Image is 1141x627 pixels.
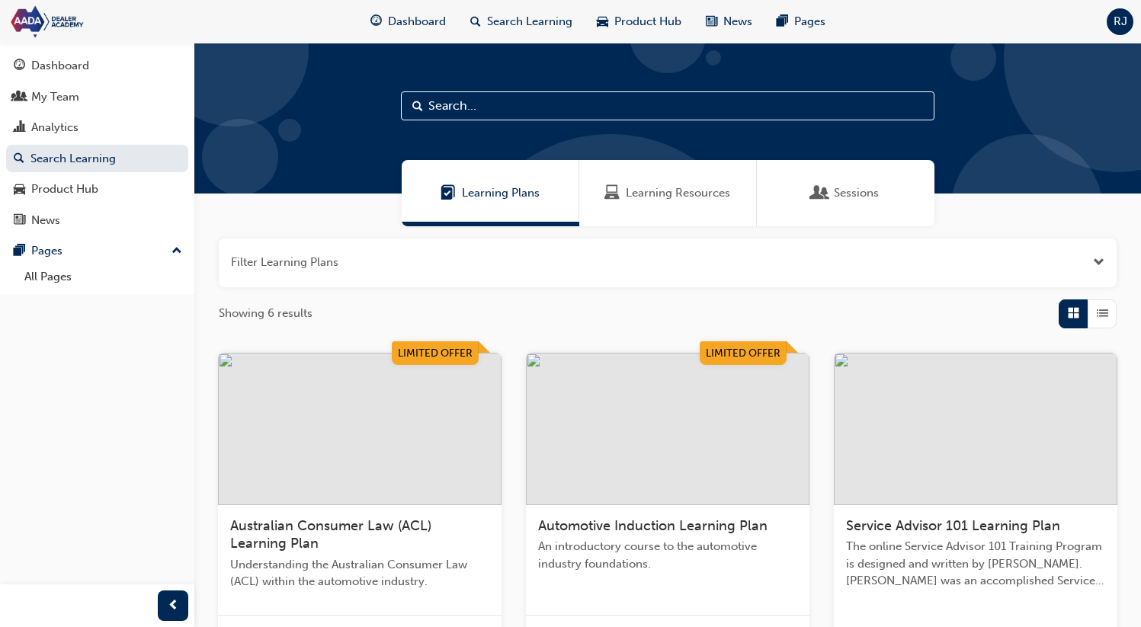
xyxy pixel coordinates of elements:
[1093,254,1104,271] button: Open the filter
[764,6,838,37] a: pages-iconPages
[358,6,458,37] a: guage-iconDashboard
[171,242,182,261] span: up-icon
[604,184,620,202] span: Learning Resources
[585,6,694,37] a: car-iconProduct Hub
[706,12,717,31] span: news-icon
[168,597,179,616] span: prev-icon
[6,206,188,235] a: News
[777,12,788,31] span: pages-icon
[219,305,312,322] span: Showing 6 results
[8,5,88,39] img: aada
[794,13,825,30] span: Pages
[31,242,62,260] div: Pages
[31,88,79,106] div: My Team
[14,183,25,197] span: car-icon
[14,121,25,135] span: chart-icon
[538,538,797,572] span: An introductory course to the automotive industry foundations.
[462,184,540,202] span: Learning Plans
[412,98,423,115] span: Search
[458,6,585,37] a: search-iconSearch Learning
[402,160,579,226] a: Learning PlansLearning Plans
[626,184,730,202] span: Learning Resources
[14,91,25,104] span: people-icon
[31,181,98,198] div: Product Hub
[706,347,780,360] span: Limited Offer
[834,184,879,202] span: Sessions
[401,91,934,120] input: Search...
[31,57,89,75] div: Dashboard
[6,83,188,111] a: My Team
[723,13,752,30] span: News
[6,52,188,80] a: Dashboard
[846,517,1060,534] span: Service Advisor 101 Learning Plan
[441,184,456,202] span: Learning Plans
[14,245,25,258] span: pages-icon
[846,538,1105,590] span: The online Service Advisor 101 Training Program is designed and written by [PERSON_NAME]. [PERSON...
[1107,8,1133,35] button: RJ
[14,152,24,166] span: search-icon
[1097,305,1108,322] span: List
[597,12,608,31] span: car-icon
[14,59,25,73] span: guage-icon
[370,12,382,31] span: guage-icon
[470,12,481,31] span: search-icon
[1068,305,1079,322] span: Grid
[31,212,60,229] div: News
[14,214,25,228] span: news-icon
[6,175,188,203] a: Product Hub
[614,13,681,30] span: Product Hub
[218,353,502,505] img: 2f195e5f-3576-4b2e-a1ba-3bff30b74049.jpeg
[834,353,1117,505] img: c91e75c5-10de-462b-aa94-00d5495ee523.jpg
[388,13,446,30] span: Dashboard
[579,160,757,226] a: Learning ResourcesLearning Resources
[6,52,188,234] div: DashboardMy TeamAnalyticsSearch LearningProduct HubNews
[18,265,188,289] a: All Pages
[526,353,809,505] img: 7c7e725a-922f-4e0a-bc35-4429453c1ed8.jpg
[812,184,828,202] span: Sessions
[538,517,768,534] span: Automotive Induction Learning Plan
[757,160,934,226] a: SessionsSessions
[6,237,188,265] button: Pages
[1114,13,1127,30] span: RJ
[230,517,431,552] span: Australian Consumer Law (ACL) Learning Plan
[694,6,764,37] a: news-iconNews
[6,114,188,142] a: Analytics
[31,119,79,136] div: Analytics
[6,145,188,173] a: Search Learning
[487,13,572,30] span: Search Learning
[398,347,473,360] span: Limited Offer
[230,556,489,590] span: Understanding the Australian Consumer Law (ACL) within the automotive industry.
